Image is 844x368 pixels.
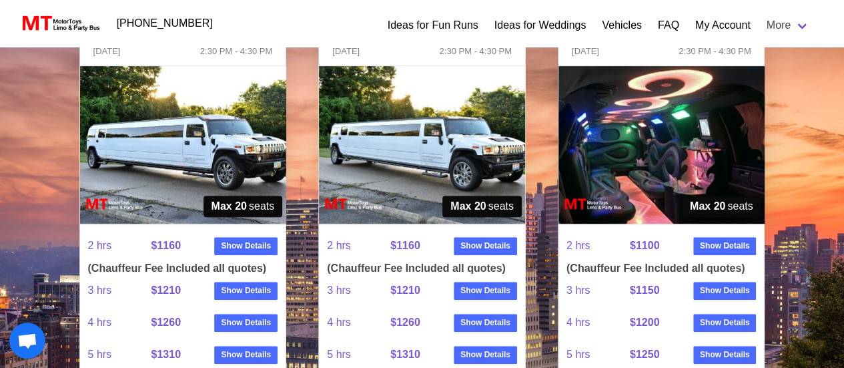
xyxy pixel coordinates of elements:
[658,17,679,33] a: FAQ
[390,349,420,360] strong: $1310
[88,262,278,274] h4: (Chauffeur Fee Included all quotes)
[80,66,286,224] img: 17%2001.jpg
[88,307,151,339] span: 4 hrs
[700,317,750,329] strong: Show Details
[19,14,101,33] img: MotorToys Logo
[572,45,599,58] span: [DATE]
[679,45,751,58] span: 2:30 PM - 4:30 PM
[700,240,750,252] strong: Show Details
[88,230,151,262] span: 2 hrs
[221,240,271,252] strong: Show Details
[390,240,420,251] strong: $1160
[558,66,765,224] img: 27%2002.jpg
[566,274,630,307] span: 3 hrs
[630,317,660,328] strong: $1200
[221,285,271,297] strong: Show Details
[460,317,510,329] strong: Show Details
[332,45,360,58] span: [DATE]
[682,196,761,217] span: seats
[151,240,181,251] strong: $1160
[494,17,586,33] a: Ideas for Weddings
[602,17,642,33] a: Vehicles
[88,274,151,307] span: 3 hrs
[390,285,420,296] strong: $1210
[151,349,181,360] strong: $1310
[319,66,525,224] img: 09%2001.jpg
[630,349,660,360] strong: $1250
[439,45,511,58] span: 2:30 PM - 4:30 PM
[151,317,181,328] strong: $1260
[566,307,630,339] span: 4 hrs
[690,198,725,214] strong: Max 20
[442,196,522,217] span: seats
[450,198,486,214] strong: Max 20
[221,317,271,329] strong: Show Details
[327,307,390,339] span: 4 hrs
[151,285,181,296] strong: $1210
[327,262,517,274] h4: (Chauffeur Fee Included all quotes)
[9,323,45,359] a: Open chat
[327,274,390,307] span: 3 hrs
[759,12,817,39] a: More
[388,17,478,33] a: Ideas for Fun Runs
[200,45,272,58] span: 2:30 PM - 4:30 PM
[109,10,221,37] a: [PHONE_NUMBER]
[630,285,660,296] strong: $1150
[327,230,390,262] span: 2 hrs
[221,349,271,361] strong: Show Details
[460,285,510,297] strong: Show Details
[460,349,510,361] strong: Show Details
[212,198,247,214] strong: Max 20
[700,349,750,361] strong: Show Details
[630,240,660,251] strong: $1100
[566,262,757,274] h4: (Chauffeur Fee Included all quotes)
[695,17,751,33] a: My Account
[566,230,630,262] span: 2 hrs
[203,196,283,217] span: seats
[93,45,121,58] span: [DATE]
[390,317,420,328] strong: $1260
[700,285,750,297] strong: Show Details
[460,240,510,252] strong: Show Details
